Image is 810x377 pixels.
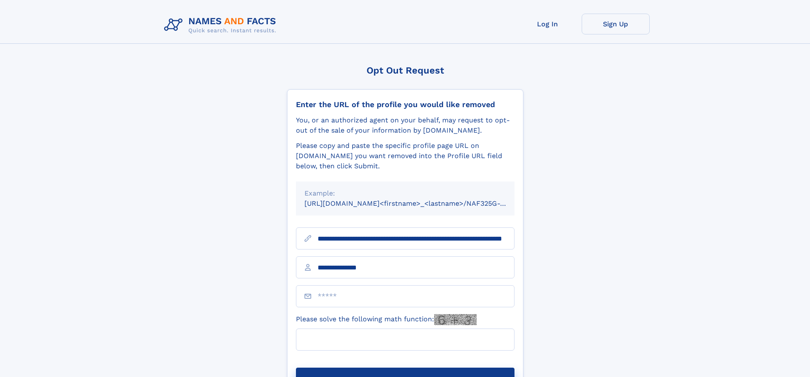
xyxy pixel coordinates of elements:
[296,314,477,325] label: Please solve the following math function:
[296,115,514,136] div: You, or an authorized agent on your behalf, may request to opt-out of the sale of your informatio...
[161,14,283,37] img: Logo Names and Facts
[304,199,531,207] small: [URL][DOMAIN_NAME]<firstname>_<lastname>/NAF325G-xxxxxxxx
[514,14,582,34] a: Log In
[304,188,506,198] div: Example:
[582,14,650,34] a: Sign Up
[296,141,514,171] div: Please copy and paste the specific profile page URL on [DOMAIN_NAME] you want removed into the Pr...
[287,65,523,76] div: Opt Out Request
[296,100,514,109] div: Enter the URL of the profile you would like removed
